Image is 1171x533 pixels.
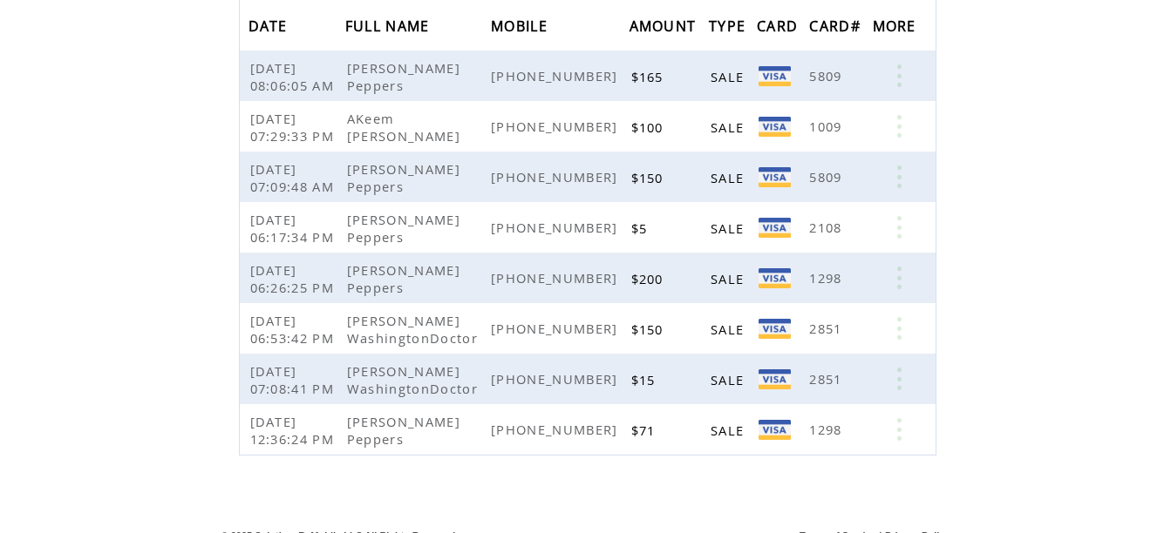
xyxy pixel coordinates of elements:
[759,167,791,187] img: Visa
[873,12,921,44] span: MORE
[491,421,623,438] span: [PHONE_NUMBER]
[347,261,460,296] span: [PERSON_NAME] Peppers
[757,20,802,30] a: CARD
[631,118,668,136] span: $100
[491,168,623,186] span: [PHONE_NUMBER]
[630,12,701,44] span: AMOUNT
[759,369,791,389] img: Visa
[711,422,748,439] span: SALE
[491,20,552,30] a: MOBILE
[250,312,339,347] span: [DATE] 06:53:42 PM
[491,118,623,135] span: [PHONE_NUMBER]
[347,211,460,246] span: [PERSON_NAME] Peppers
[250,362,339,397] span: [DATE] 07:08:41 PM
[759,218,791,238] img: Visa
[631,68,668,85] span: $165
[250,110,339,145] span: [DATE] 07:29:33 PM
[809,370,846,388] span: 2851
[491,370,623,388] span: [PHONE_NUMBER]
[809,219,846,236] span: 2108
[491,219,623,236] span: [PHONE_NUMBER]
[711,371,748,388] span: SALE
[631,169,668,186] span: $150
[711,169,748,186] span: SALE
[759,66,791,86] img: Visa
[491,320,623,337] span: [PHONE_NUMBER]
[347,413,460,448] span: [PERSON_NAME] Peppers
[809,168,846,186] span: 5809
[711,270,748,287] span: SALE
[809,118,846,135] span: 1009
[347,362,482,397] span: [PERSON_NAME] WashingtonDoctor
[250,160,339,195] span: [DATE] 07:09:48 AM
[250,413,339,448] span: [DATE] 12:36:24 PM
[345,12,434,44] span: FULL NAME
[250,59,339,94] span: [DATE] 08:06:05 AM
[491,12,552,44] span: MOBILE
[347,110,465,145] span: AKeem [PERSON_NAME]
[809,269,846,287] span: 1298
[759,420,791,440] img: Visa
[250,211,339,246] span: [DATE] 06:17:34 PM
[759,319,791,339] img: Visa
[345,20,434,30] a: FULL NAME
[809,67,846,84] span: 5809
[711,118,748,136] span: SALE
[631,270,668,287] span: $200
[757,12,802,44] span: CARD
[759,117,791,137] img: Visa
[347,160,460,195] span: [PERSON_NAME] Peppers
[759,268,791,288] img: Visa
[809,421,846,438] span: 1298
[631,371,660,388] span: $15
[809,12,865,44] span: CARD#
[711,219,748,237] span: SALE
[248,12,292,44] span: DATE
[711,68,748,85] span: SALE
[630,20,701,30] a: AMOUNT
[631,219,652,237] span: $5
[347,59,460,94] span: [PERSON_NAME] Peppers
[491,67,623,84] span: [PHONE_NUMBER]
[709,12,750,44] span: TYPE
[491,269,623,287] span: [PHONE_NUMBER]
[711,320,748,338] span: SALE
[809,20,865,30] a: CARD#
[631,320,668,338] span: $150
[248,20,292,30] a: DATE
[250,261,339,296] span: [DATE] 06:26:25 PM
[809,320,846,337] span: 2851
[631,422,660,439] span: $71
[347,312,482,347] span: [PERSON_NAME] WashingtonDoctor
[709,20,750,30] a: TYPE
